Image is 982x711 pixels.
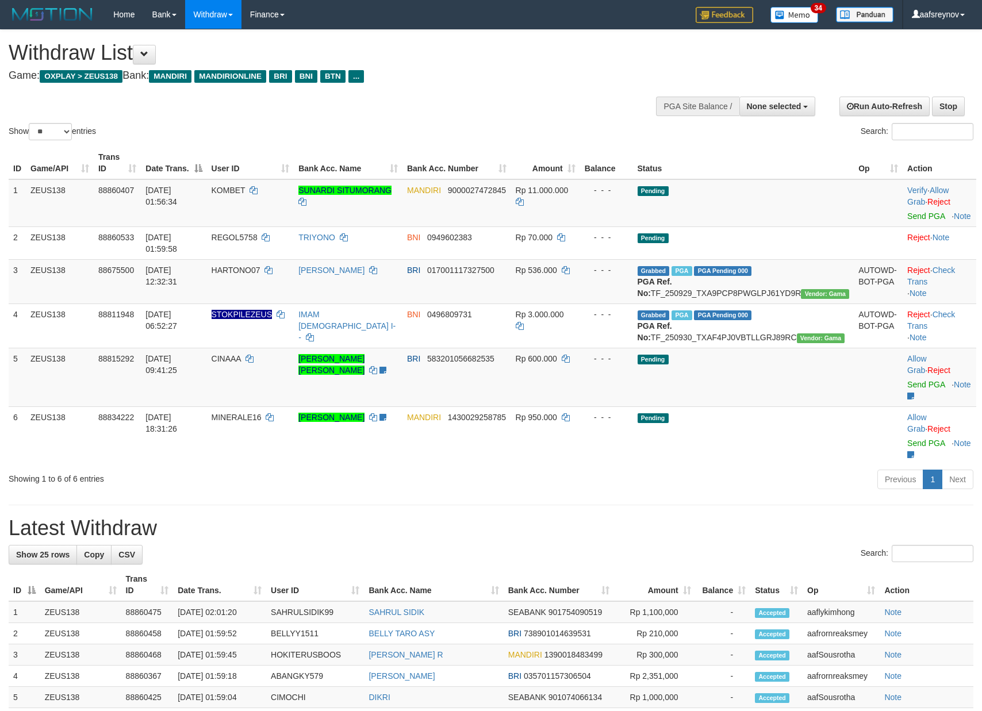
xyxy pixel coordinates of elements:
[145,186,177,206] span: [DATE] 01:56:34
[212,310,273,319] span: Nama rekening ada tanda titik/strip, harap diedit
[9,179,26,227] td: 1
[508,629,521,638] span: BRI
[614,601,696,623] td: Rp 1,100,000
[954,439,971,448] a: Note
[696,644,751,666] td: -
[903,303,976,348] td: · ·
[9,41,643,64] h1: Withdraw List
[427,266,494,275] span: Copy 017001117327500 to clipboard
[585,232,628,243] div: - - -
[98,413,134,422] span: 88834222
[907,310,955,330] a: Check Trans
[9,545,77,564] a: Show 25 rows
[145,354,177,375] span: [DATE] 09:41:25
[348,70,364,83] span: ...
[9,644,40,666] td: 3
[696,7,753,23] img: Feedback.jpg
[656,97,739,116] div: PGA Site Balance /
[516,413,557,422] span: Rp 950.000
[927,197,950,206] a: Reject
[516,354,557,363] span: Rp 600.000
[266,687,364,708] td: CIMOCHI
[755,629,789,639] span: Accepted
[907,439,945,448] a: Send PGA
[9,70,643,82] h4: Game: Bank:
[907,413,926,433] a: Allow Grab
[633,147,854,179] th: Status
[26,303,94,348] td: ZEUS138
[294,147,402,179] th: Bank Acc. Name: activate to sort column ascending
[854,259,903,303] td: AUTOWD-BOT-PGA
[892,545,973,562] input: Search:
[954,380,971,389] a: Note
[880,568,973,601] th: Action
[516,310,564,319] span: Rp 3.000.000
[266,568,364,601] th: User ID: activate to sort column ascending
[907,354,927,375] span: ·
[427,233,472,242] span: Copy 0949602383 to clipboard
[696,568,751,601] th: Balance: activate to sort column ascending
[516,233,553,242] span: Rp 70.000
[9,468,401,485] div: Showing 1 to 6 of 6 entries
[320,70,346,83] span: BTN
[638,277,672,298] b: PGA Ref. No:
[149,70,191,83] span: MANDIRI
[739,97,816,116] button: None selected
[26,259,94,303] td: ZEUS138
[797,333,845,343] span: Vendor URL: https://trx31.1velocity.biz
[298,266,365,275] a: [PERSON_NAME]
[544,650,603,659] span: Copy 1390018483499 to clipboard
[907,266,930,275] a: Reject
[633,259,854,303] td: TF_250929_TXA9PCP8PWGLPJ61YD9R
[907,186,949,206] span: ·
[511,147,580,179] th: Amount: activate to sort column ascending
[638,310,670,320] span: Grabbed
[9,666,40,687] td: 4
[29,123,72,140] select: Showentries
[755,651,789,660] span: Accepted
[933,233,950,242] a: Note
[121,568,174,601] th: Trans ID: activate to sort column ascending
[9,348,26,406] td: 5
[118,550,135,559] span: CSV
[298,233,335,242] a: TRIYONO
[364,568,503,601] th: Bank Acc. Name: activate to sort column ascending
[910,333,927,342] a: Note
[266,623,364,644] td: BELLYY1511
[9,623,40,644] td: 2
[892,123,973,140] input: Search:
[407,413,441,422] span: MANDIRI
[910,289,927,298] a: Note
[907,233,930,242] a: Reject
[194,70,266,83] span: MANDIRIONLINE
[173,644,266,666] td: [DATE] 01:59:45
[266,601,364,623] td: SAHRULSIDIK99
[212,266,260,275] span: HARTONO07
[836,7,893,22] img: panduan.png
[755,608,789,618] span: Accepted
[298,413,365,422] a: [PERSON_NAME]
[614,687,696,708] td: Rp 1,000,000
[755,693,789,703] span: Accepted
[9,226,26,259] td: 2
[407,310,420,319] span: BNI
[207,147,294,179] th: User ID: activate to sort column ascending
[672,266,692,276] span: Marked by aaftrukkakada
[9,303,26,348] td: 4
[585,264,628,276] div: - - -
[173,687,266,708] td: [DATE] 01:59:04
[40,601,121,623] td: ZEUS138
[40,644,121,666] td: ZEUS138
[633,303,854,348] td: TF_250930_TXAF4PJ0VBTLLGRJ89RC
[696,623,751,644] td: -
[145,233,177,253] span: [DATE] 01:59:58
[638,355,669,364] span: Pending
[747,102,801,111] span: None selected
[801,289,849,299] span: Vendor URL: https://trx31.1velocity.biz
[298,186,392,195] a: SUNARDI SITUMORANG
[298,310,396,342] a: IMAM [DEMOGRAPHIC_DATA] I--
[407,354,420,363] span: BRI
[696,666,751,687] td: -
[884,650,902,659] a: Note
[145,413,177,433] span: [DATE] 18:31:26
